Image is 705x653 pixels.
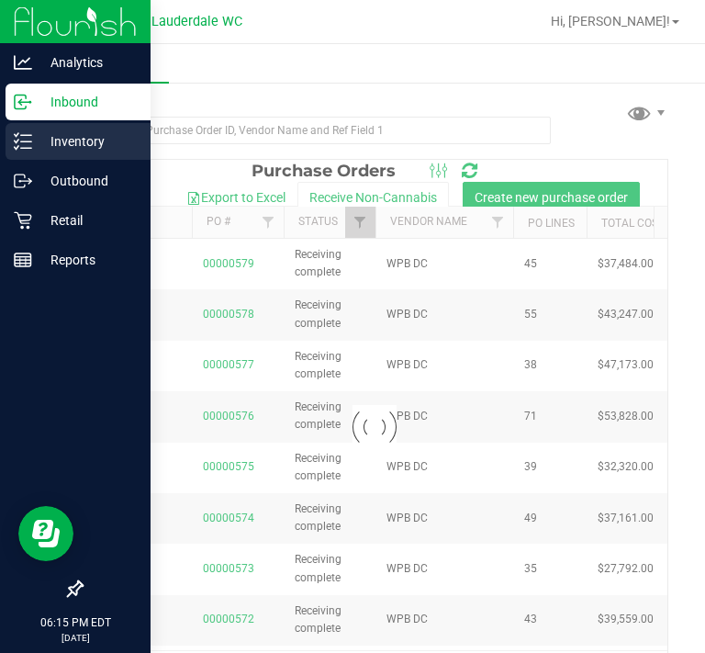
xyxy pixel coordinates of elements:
inline-svg: Retail [14,211,32,230]
span: Hi, [PERSON_NAME]! [551,14,670,28]
input: Search Purchase Order ID, Vendor Name and Ref Field 1 [81,117,551,144]
inline-svg: Inbound [14,93,32,111]
inline-svg: Outbound [14,172,32,190]
p: [DATE] [8,631,142,645]
inline-svg: Reports [14,251,32,269]
p: 06:15 PM EDT [8,614,142,631]
p: Reports [32,249,142,271]
p: Inbound [32,91,142,113]
p: Retail [32,209,142,231]
span: Ft. Lauderdale WC [132,14,242,29]
p: Analytics [32,51,142,73]
inline-svg: Inventory [14,132,32,151]
p: Outbound [32,170,142,192]
p: Inventory [32,130,142,152]
inline-svg: Analytics [14,53,32,72]
iframe: Resource center [18,506,73,561]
